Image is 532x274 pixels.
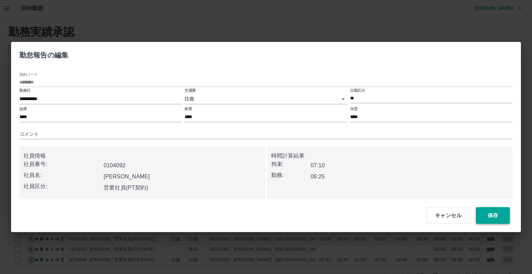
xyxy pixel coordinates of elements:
[350,88,365,93] label: 出勤区分
[311,174,325,179] b: 06:25
[24,152,261,160] p: 社員情報
[271,152,509,160] p: 時間計算結果
[19,88,30,93] label: 勤務日
[19,72,38,77] label: 契約コード
[11,42,77,65] h2: 勤怠報告の編集
[350,106,357,111] label: 休憩
[24,182,101,191] p: 社員区分:
[185,94,347,104] div: 往復
[185,106,192,111] label: 終業
[271,171,311,179] p: 勤務:
[24,160,101,168] p: 社員番号:
[185,88,196,93] label: 交通費
[426,207,470,224] button: キャンセル
[476,207,510,224] button: 保存
[104,185,148,191] b: 営業社員(PT契約)
[24,171,101,179] p: 社員名:
[104,162,125,168] b: 0104092
[104,174,150,179] b: [PERSON_NAME]
[19,106,27,111] label: 始業
[271,160,311,168] p: 拘束:
[311,162,325,168] b: 07:10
